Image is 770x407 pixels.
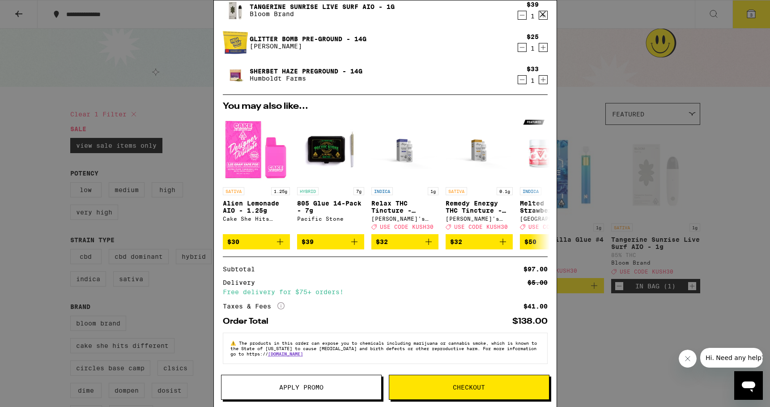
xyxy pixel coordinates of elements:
div: [GEOGRAPHIC_DATA] [520,216,587,222]
div: Cake She Hits Different [223,216,290,222]
p: Alien Lemonade AIO - 1.25g [223,200,290,214]
div: $39 [527,1,539,8]
div: 1 [527,77,539,84]
p: Remedy Energy THC Tincture - 1000mg [446,200,513,214]
span: $32 [376,238,388,245]
p: SATIVA [446,187,467,195]
p: 1g [428,187,438,195]
button: Decrement [518,43,527,52]
div: Taxes & Fees [223,302,285,310]
button: Add to bag [297,234,364,249]
img: Sherbet Haze Preground - 14g [223,62,248,87]
button: Increment [539,75,548,84]
span: The products in this order can expose you to chemicals including marijuana or cannabis smoke, whi... [230,340,537,356]
div: $33 [527,65,539,73]
span: USE CODE KUSH30 [380,224,434,230]
button: Decrement [518,11,527,20]
p: 7g [353,187,364,195]
p: HYBRID [297,187,319,195]
span: $39 [302,238,314,245]
span: ⚠️ [230,340,239,346]
a: Open page for Relax THC Tincture - 1000mg from Mary's Medicinals [371,116,438,234]
button: Add to bag [371,234,438,249]
button: Increment [539,43,548,52]
img: Mary's Medicinals - Relax THC Tincture - 1000mg [371,116,438,183]
p: 0.1g [497,187,513,195]
button: Add to bag [223,234,290,249]
a: Sherbet Haze Preground - 14g [250,68,362,75]
span: $32 [450,238,462,245]
img: Glitter Bomb Pre-Ground - 14g [223,30,248,55]
a: Glitter Bomb Pre-Ground - 14g [250,35,366,43]
img: Cake She Hits Different - Alien Lemonade AIO - 1.25g [223,116,290,183]
div: Order Total [223,317,275,326]
span: USE CODE 35OFF [528,224,579,230]
p: Relax THC Tincture - 1000mg [371,200,438,214]
p: INDICA [520,187,541,195]
p: 1.25g [271,187,290,195]
a: [DOMAIN_NAME] [268,351,303,356]
span: Checkout [453,384,485,390]
p: [PERSON_NAME] [250,43,366,50]
div: 1 [527,45,539,52]
div: [PERSON_NAME]'s Medicinals [371,216,438,222]
button: Apply Promo [221,375,382,400]
span: USE CODE KUSH30 [454,224,508,230]
div: $41.00 [523,303,548,309]
div: $25 [527,33,539,40]
div: Free delivery for $75+ orders! [223,289,548,295]
p: Melted Strawberries - 3.5g [520,200,587,214]
button: Add to bag [446,234,513,249]
span: $50 [524,238,536,245]
span: Hi. Need any help? [5,6,64,13]
div: [PERSON_NAME]'s Medicinals [446,216,513,222]
a: Open page for Remedy Energy THC Tincture - 1000mg from Mary's Medicinals [446,116,513,234]
div: $97.00 [523,266,548,272]
button: Decrement [518,75,527,84]
p: Humboldt Farms [250,75,362,82]
p: INDICA [371,187,393,195]
div: Delivery [223,279,261,286]
a: Open page for Alien Lemonade AIO - 1.25g from Cake She Hits Different [223,116,290,234]
span: Apply Promo [279,384,323,390]
div: 1 [527,13,539,20]
button: Add to bag [520,234,587,249]
button: Checkout [389,375,549,400]
div: $138.00 [512,317,548,326]
a: Open page for 805 Glue 14-Pack - 7g from Pacific Stone [297,116,364,234]
iframe: Close message [679,350,697,368]
img: Ember Valley - Melted Strawberries - 3.5g [520,116,587,183]
iframe: Message from company [700,348,763,368]
a: Tangerine Sunrise Live Surf AIO - 1g [250,3,395,10]
iframe: Button to launch messaging window [734,371,763,400]
div: $5.00 [528,279,548,286]
h2: You may also like... [223,102,548,111]
div: Pacific Stone [297,216,364,222]
img: Pacific Stone - 805 Glue 14-Pack - 7g [297,116,364,183]
div: Subtotal [223,266,261,272]
p: 805 Glue 14-Pack - 7g [297,200,364,214]
a: Open page for Melted Strawberries - 3.5g from Ember Valley [520,116,587,234]
span: $30 [227,238,239,245]
img: Mary's Medicinals - Remedy Energy THC Tincture - 1000mg [446,116,513,183]
p: Bloom Brand [250,10,395,17]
